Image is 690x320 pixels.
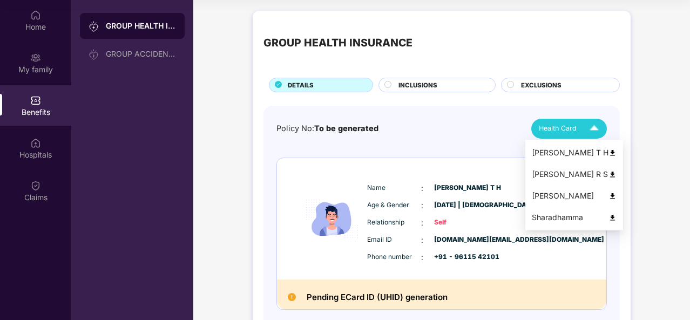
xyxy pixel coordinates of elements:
[521,80,562,90] span: EXCLUSIONS
[434,252,488,262] span: +91 - 96115 42101
[608,192,617,200] img: svg+xml;base64,PHN2ZyB4bWxucz0iaHR0cDovL3d3dy53My5vcmcvMjAwMC9zdmciIHdpZHRoPSI0OCIgaGVpZ2h0PSI0OC...
[434,200,488,210] span: [DATE] | [DEMOGRAPHIC_DATA]
[367,235,421,245] span: Email ID
[585,119,604,138] img: Icuh8uwCUCF+XjCZyLQsAKiDCM9HiE6CMYmKQaPGkZKaA32CAAACiQcFBJY0IsAAAAASUVORK5CYII=
[434,235,488,245] span: [DOMAIN_NAME][EMAIL_ADDRESS][DOMAIN_NAME]
[276,122,378,135] div: Policy No:
[531,119,607,139] button: Health Card
[421,251,423,263] span: :
[532,212,617,223] div: Sharadhamma
[307,290,448,304] h2: Pending ECard ID (UHID) generation
[30,52,41,63] img: svg+xml;base64,PHN2ZyB3aWR0aD0iMjAiIGhlaWdodD0iMjAiIHZpZXdCb3g9IjAgMCAyMCAyMCIgZmlsbD0ibm9uZSIgeG...
[539,123,577,134] span: Health Card
[30,180,41,191] img: svg+xml;base64,PHN2ZyBpZD0iQ2xhaW0iIHhtbG5zPSJodHRwOi8vd3d3LnczLm9yZy8yMDAwL3N2ZyIgd2lkdGg9IjIwIi...
[421,217,423,229] span: :
[421,182,423,194] span: :
[367,183,421,193] span: Name
[30,95,41,106] img: svg+xml;base64,PHN2ZyBpZD0iQmVuZWZpdHMiIHhtbG5zPSJodHRwOi8vd3d3LnczLm9yZy8yMDAwL3N2ZyIgd2lkdGg9Ij...
[367,252,421,262] span: Phone number
[314,124,378,133] span: To be generated
[608,149,617,157] img: svg+xml;base64,PHN2ZyB4bWxucz0iaHR0cDovL3d3dy53My5vcmcvMjAwMC9zdmciIHdpZHRoPSI0OCIgaGVpZ2h0PSI0OC...
[263,35,412,51] div: GROUP HEALTH INSURANCE
[288,80,314,90] span: DETAILS
[367,217,421,228] span: Relationship
[608,214,617,222] img: svg+xml;base64,PHN2ZyB4bWxucz0iaHR0cDovL3d3dy53My5vcmcvMjAwMC9zdmciIHdpZHRoPSI0OCIgaGVpZ2h0PSI0OC...
[398,80,437,90] span: INCLUSIONS
[288,293,296,301] img: Pending
[532,168,617,180] div: [PERSON_NAME] R S
[300,174,364,263] img: icon
[434,217,488,228] span: Self
[89,49,99,60] img: svg+xml;base64,PHN2ZyB3aWR0aD0iMjAiIGhlaWdodD0iMjAiIHZpZXdCb3g9IjAgMCAyMCAyMCIgZmlsbD0ibm9uZSIgeG...
[367,200,421,210] span: Age & Gender
[421,200,423,212] span: :
[106,21,176,31] div: GROUP HEALTH INSURANCE
[532,147,617,159] div: [PERSON_NAME] T H
[608,171,617,179] img: svg+xml;base64,PHN2ZyB4bWxucz0iaHR0cDovL3d3dy53My5vcmcvMjAwMC9zdmciIHdpZHRoPSI0OCIgaGVpZ2h0PSI0OC...
[421,234,423,246] span: :
[30,138,41,148] img: svg+xml;base64,PHN2ZyBpZD0iSG9zcGl0YWxzIiB4bWxucz0iaHR0cDovL3d3dy53My5vcmcvMjAwMC9zdmciIHdpZHRoPS...
[106,50,176,58] div: GROUP ACCIDENTAL INSURANCE
[30,10,41,21] img: svg+xml;base64,PHN2ZyBpZD0iSG9tZSIgeG1sbnM9Imh0dHA6Ly93d3cudzMub3JnLzIwMDAvc3ZnIiB3aWR0aD0iMjAiIG...
[532,190,617,202] div: [PERSON_NAME]
[434,183,488,193] span: [PERSON_NAME] T H
[89,21,99,32] img: svg+xml;base64,PHN2ZyB3aWR0aD0iMjAiIGhlaWdodD0iMjAiIHZpZXdCb3g9IjAgMCAyMCAyMCIgZmlsbD0ibm9uZSIgeG...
